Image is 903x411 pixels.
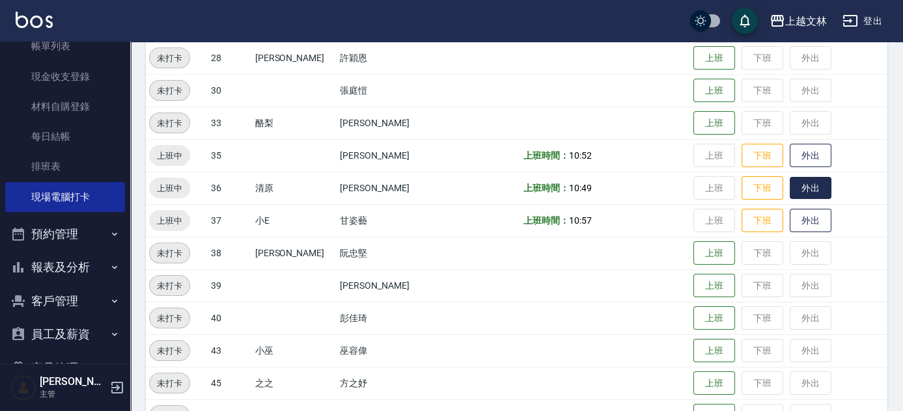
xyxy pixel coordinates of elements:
button: 員工及薪資 [5,317,125,351]
img: Person [10,375,36,401]
span: 未打卡 [150,246,189,260]
img: Logo [16,12,53,28]
td: 巫容偉 [337,334,436,367]
td: [PERSON_NAME] [252,237,337,269]
a: 現場電腦打卡 [5,182,125,212]
td: [PERSON_NAME] [337,139,436,172]
td: 43 [208,334,252,367]
span: 10:52 [569,150,592,161]
td: 之之 [252,367,337,399]
td: 酪梨 [252,107,337,139]
td: 38 [208,237,252,269]
button: 預約管理 [5,217,125,251]
button: 上越文林 [764,8,832,34]
td: 45 [208,367,252,399]
button: 上班 [693,274,735,298]
td: 28 [208,42,252,74]
button: 下班 [742,144,783,168]
span: 未打卡 [150,84,189,98]
span: 10:57 [569,215,592,226]
span: 未打卡 [150,51,189,65]
td: 許穎恩 [337,42,436,74]
span: 上班中 [149,214,190,228]
td: 張庭愷 [337,74,436,107]
button: 上班 [693,111,735,135]
button: 報表及分析 [5,250,125,284]
b: 上班時間： [523,183,569,193]
td: 彭佳琦 [337,302,436,334]
button: 外出 [790,209,831,233]
button: 外出 [790,144,831,168]
td: 39 [208,269,252,302]
td: 30 [208,74,252,107]
td: [PERSON_NAME] [337,269,436,302]
button: 下班 [742,209,783,233]
span: 未打卡 [150,279,189,293]
button: 上班 [693,241,735,265]
button: 客戶管理 [5,284,125,318]
button: 商品管理 [5,351,125,385]
td: 37 [208,204,252,237]
td: 清原 [252,172,337,204]
td: [PERSON_NAME] [252,42,337,74]
button: save [732,8,758,34]
td: 甘姿藝 [337,204,436,237]
h5: [PERSON_NAME] [40,375,106,388]
button: 上班 [693,79,735,103]
a: 每日結帳 [5,122,125,152]
button: 上班 [693,46,735,70]
span: 上班中 [149,181,190,195]
td: 40 [208,302,252,334]
a: 排班表 [5,152,125,181]
span: 未打卡 [150,344,189,358]
td: [PERSON_NAME] [337,172,436,204]
td: 小巫 [252,334,337,367]
td: [PERSON_NAME] [337,107,436,139]
span: 未打卡 [150,312,189,325]
td: 36 [208,172,252,204]
td: 33 [208,107,252,139]
td: 小E [252,204,337,237]
button: 上班 [693,339,735,363]
span: 10:49 [569,183,592,193]
button: 下班 [742,176,783,200]
button: 上班 [693,306,735,330]
button: 上班 [693,371,735,395]
td: 方之妤 [337,367,436,399]
span: 未打卡 [150,116,189,130]
b: 上班時間： [523,150,569,161]
b: 上班時間： [523,215,569,226]
button: 外出 [790,177,831,200]
button: 登出 [837,9,887,33]
div: 上越文林 [785,13,827,29]
a: 材料自購登錄 [5,92,125,122]
span: 上班中 [149,149,190,163]
a: 現金收支登錄 [5,62,125,92]
span: 未打卡 [150,377,189,390]
p: 主管 [40,388,106,400]
a: 帳單列表 [5,31,125,61]
td: 35 [208,139,252,172]
td: 阮忠堅 [337,237,436,269]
